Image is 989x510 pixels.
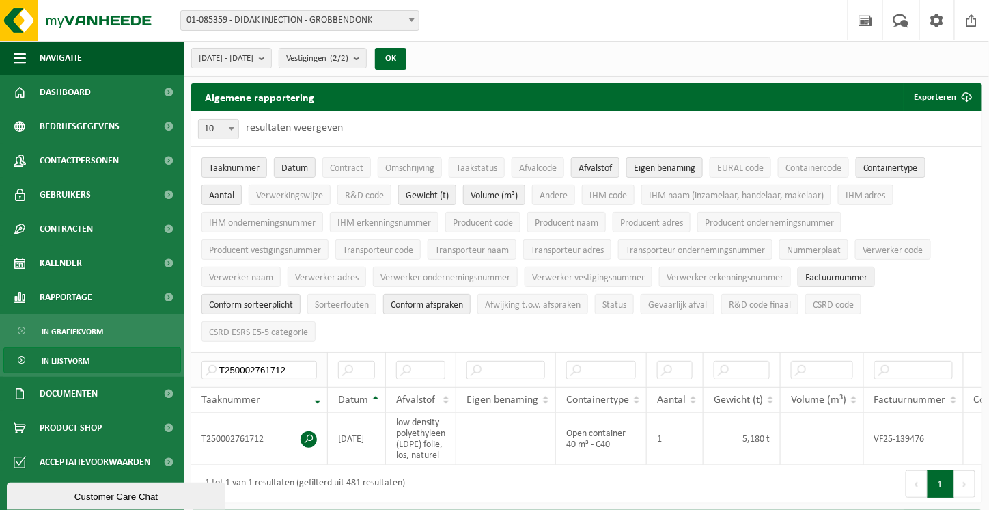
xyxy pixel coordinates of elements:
[315,300,369,310] span: Sorteerfouten
[705,218,834,228] span: Producent ondernemingsnummer
[535,218,598,228] span: Producent naam
[456,163,497,174] span: Taakstatus
[378,157,442,178] button: OmschrijvingOmschrijving: Activate to sort
[274,157,316,178] button: DatumDatum: Activate to sort
[199,120,238,139] span: 10
[396,394,435,405] span: Afvalstof
[779,239,848,260] button: NummerplaatNummerplaat: Activate to sort
[453,218,513,228] span: Producent code
[330,163,363,174] span: Contract
[375,48,406,70] button: OK
[3,347,181,373] a: In lijstvorm
[463,185,525,205] button: Volume (m³)Volume (m³): Activate to sort
[256,191,323,201] span: Verwerkingswijze
[398,185,456,205] button: Gewicht (t)Gewicht (t): Activate to sort
[201,185,242,205] button: AantalAantal: Activate to sort
[525,267,652,287] button: Verwerker vestigingsnummerVerwerker vestigingsnummer: Activate to sort
[385,163,434,174] span: Omschrijving
[209,327,308,338] span: CSRD ESRS E5-5 categorie
[864,413,964,465] td: VF25-139476
[338,394,368,405] span: Datum
[199,49,253,69] span: [DATE] - [DATE]
[40,178,91,212] span: Gebruikers
[7,480,228,510] iframe: chat widget
[209,245,321,256] span: Producent vestigingsnummer
[714,394,763,405] span: Gewicht (t)
[40,411,102,445] span: Product Shop
[201,157,267,178] button: TaaknummerTaaknummer: Activate to remove sorting
[595,294,634,314] button: StatusStatus: Activate to sort
[191,83,328,111] h2: Algemene rapportering
[954,470,975,498] button: Next
[620,218,683,228] span: Producent adres
[648,300,707,310] span: Gevaarlijk afval
[729,300,791,310] span: R&D code finaal
[373,267,518,287] button: Verwerker ondernemingsnummerVerwerker ondernemingsnummer: Activate to sort
[523,239,611,260] button: Transporteur adresTransporteur adres: Activate to sort
[855,239,931,260] button: Verwerker codeVerwerker code: Activate to sort
[449,157,505,178] button: TaakstatusTaakstatus: Activate to sort
[626,157,703,178] button: Eigen benamingEigen benaming: Activate to sort
[566,394,629,405] span: Containertype
[201,212,323,232] button: IHM ondernemingsnummerIHM ondernemingsnummer: Activate to sort
[641,185,831,205] button: IHM naam (inzamelaar, handelaar, makelaar)IHM naam (inzamelaar, handelaar, makelaar): Activate to...
[721,294,798,314] button: R&D code finaalR&amp;D code finaal: Activate to sort
[540,191,568,201] span: Andere
[618,239,772,260] button: Transporteur ondernemingsnummerTransporteur ondernemingsnummer : Activate to sort
[406,191,449,201] span: Gewicht (t)
[532,185,575,205] button: AndereAndere: Activate to sort
[704,413,781,465] td: 5,180 t
[383,294,471,314] button: Conform afspraken : Activate to sort
[337,185,391,205] button: R&D codeR&amp;D code: Activate to sort
[198,119,239,139] span: 10
[602,300,626,310] span: Status
[856,157,925,178] button: ContainertypeContainertype: Activate to sort
[647,413,704,465] td: 1
[40,445,150,479] span: Acceptatievoorwaarden
[286,49,348,69] span: Vestigingen
[589,191,627,201] span: IHM code
[512,157,564,178] button: AfvalcodeAfvalcode: Activate to sort
[531,245,604,256] span: Transporteur adres
[787,245,841,256] span: Nummerplaat
[40,75,91,109] span: Dashboard
[641,294,714,314] button: Gevaarlijk afval : Activate to sort
[40,377,98,411] span: Documenten
[209,191,234,201] span: Aantal
[435,245,509,256] span: Transporteur naam
[40,41,82,75] span: Navigatie
[634,163,695,174] span: Eigen benaming
[778,157,849,178] button: ContainercodeContainercode: Activate to sort
[785,163,841,174] span: Containercode
[181,11,419,30] span: 01-085359 - DIDAK INJECTION - GROBBENDONK
[532,273,645,283] span: Verwerker vestigingsnummer
[428,239,516,260] button: Transporteur naamTransporteur naam: Activate to sort
[485,300,581,310] span: Afwijking t.o.v. afspraken
[477,294,588,314] button: Afwijking t.o.v. afsprakenAfwijking t.o.v. afspraken: Activate to sort
[42,319,103,345] span: In grafiekvorm
[249,185,331,205] button: VerwerkingswijzeVerwerkingswijze: Activate to sort
[846,191,886,201] span: IHM adres
[201,321,316,342] button: CSRD ESRS E5-5 categorieCSRD ESRS E5-5 categorie: Activate to sort
[335,239,421,260] button: Transporteur codeTransporteur code: Activate to sort
[659,267,791,287] button: Verwerker erkenningsnummerVerwerker erkenningsnummer: Activate to sort
[445,212,520,232] button: Producent codeProducent code: Activate to sort
[904,83,981,111] button: Exporteren
[582,185,635,205] button: IHM codeIHM code: Activate to sort
[40,212,93,246] span: Contracten
[471,191,518,201] span: Volume (m³)
[791,394,846,405] span: Volume (m³)
[191,413,328,465] td: T250002761712
[307,294,376,314] button: SorteerfoutenSorteerfouten: Activate to sort
[40,280,92,314] span: Rapportage
[805,273,867,283] span: Factuurnummer
[281,163,308,174] span: Datum
[42,348,89,374] span: In lijstvorm
[209,163,260,174] span: Taaknummer
[710,157,771,178] button: EURAL codeEURAL code: Activate to sort
[649,191,824,201] span: IHM naam (inzamelaar, handelaar, makelaar)
[180,10,419,31] span: 01-085359 - DIDAK INJECTION - GROBBENDONK
[798,267,875,287] button: FactuurnummerFactuurnummer: Activate to sort
[863,245,923,256] span: Verwerker code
